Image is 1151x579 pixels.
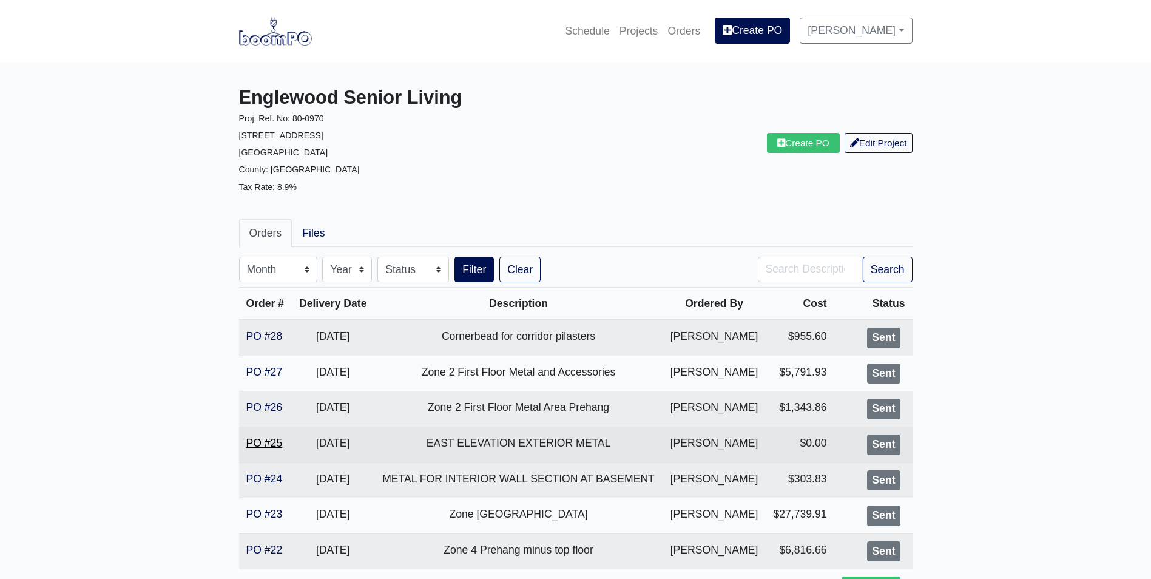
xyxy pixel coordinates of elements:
a: PO #22 [246,544,283,556]
td: [DATE] [292,427,374,462]
a: Schedule [560,18,614,44]
td: [DATE] [292,462,374,498]
td: EAST ELEVATION EXTERIOR METAL [374,427,663,462]
h3: Englewood Senior Living [239,87,567,109]
button: Search [863,257,913,282]
div: Sent [867,435,900,455]
a: Clear [499,257,541,282]
input: Search [758,257,863,282]
a: Projects [615,18,663,44]
td: Zone 2 First Floor Metal and Accessories [374,356,663,391]
td: Zone [GEOGRAPHIC_DATA] [374,498,663,534]
a: PO #23 [246,508,283,520]
small: Proj. Ref. No: 80-0970 [239,113,324,123]
a: PO #24 [246,473,283,485]
th: Delivery Date [292,288,374,320]
td: [DATE] [292,391,374,427]
td: [PERSON_NAME] [663,533,766,569]
td: [DATE] [292,320,374,356]
div: Sent [867,399,900,419]
td: $6,816.66 [766,533,834,569]
div: Sent [867,328,900,348]
small: Tax Rate: 8.9% [239,182,297,192]
td: [PERSON_NAME] [663,427,766,462]
a: PO #26 [246,401,283,413]
div: Sent [867,364,900,384]
td: $303.83 [766,462,834,498]
div: Sent [867,470,900,491]
a: [PERSON_NAME] [800,18,912,43]
td: $27,739.91 [766,498,834,534]
th: Cost [766,288,834,320]
a: Orders [239,219,292,247]
div: Sent [867,506,900,526]
td: $1,343.86 [766,391,834,427]
a: Files [292,219,335,247]
td: [DATE] [292,533,374,569]
td: [PERSON_NAME] [663,391,766,427]
td: Zone 4 Prehang minus top floor [374,533,663,569]
td: [PERSON_NAME] [663,320,766,356]
a: PO #27 [246,366,283,378]
small: [STREET_ADDRESS] [239,130,323,140]
th: Ordered By [663,288,766,320]
a: PO #28 [246,330,283,342]
a: Create PO [767,133,840,153]
small: [GEOGRAPHIC_DATA] [239,147,328,157]
td: $5,791.93 [766,356,834,391]
td: [DATE] [292,498,374,534]
th: Description [374,288,663,320]
a: Create PO [715,18,790,43]
td: [DATE] [292,356,374,391]
td: $0.00 [766,427,834,462]
th: Order # [239,288,292,320]
td: [PERSON_NAME] [663,462,766,498]
a: Orders [663,18,705,44]
td: Cornerbead for corridor pilasters [374,320,663,356]
div: Sent [867,541,900,562]
img: boomPO [239,17,312,45]
button: Filter [454,257,494,282]
td: Zone 2 First Floor Metal Area Prehang [374,391,663,427]
a: PO #25 [246,437,283,449]
td: METAL FOR INTERIOR WALL SECTION AT BASEMENT [374,462,663,498]
small: County: [GEOGRAPHIC_DATA] [239,164,360,174]
td: [PERSON_NAME] [663,498,766,534]
th: Status [834,288,913,320]
a: Edit Project [845,133,913,153]
td: [PERSON_NAME] [663,356,766,391]
td: $955.60 [766,320,834,356]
